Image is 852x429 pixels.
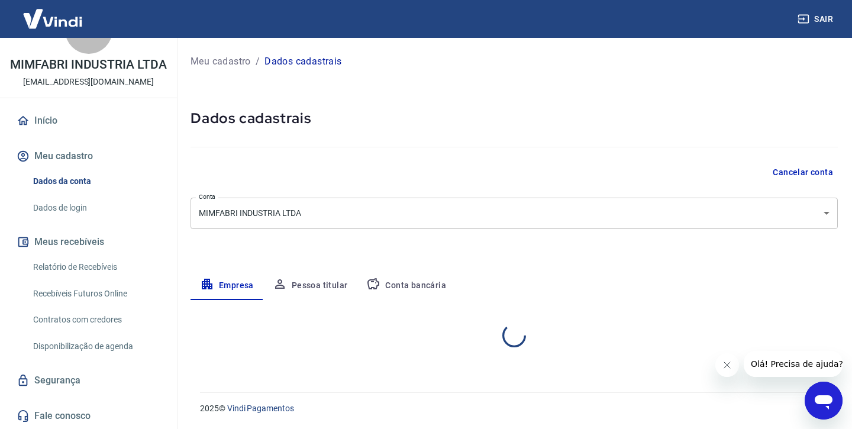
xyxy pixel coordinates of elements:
[715,353,739,377] iframe: Fechar mensagem
[28,334,163,359] a: Disponibilização de agenda
[23,76,154,88] p: [EMAIL_ADDRESS][DOMAIN_NAME]
[263,272,357,300] button: Pessoa titular
[14,1,91,37] img: Vindi
[744,351,843,377] iframe: Mensagem da empresa
[28,255,163,279] a: Relatório de Recebíveis
[795,8,838,30] button: Sair
[14,229,163,255] button: Meus recebíveis
[191,109,838,128] h5: Dados cadastrais
[28,169,163,193] a: Dados da conta
[191,198,838,229] div: MIMFABRI INDUSTRIA LTDA
[768,162,838,183] button: Cancelar conta
[200,402,824,415] p: 2025 ©
[28,282,163,306] a: Recebíveis Futuros Online
[14,367,163,393] a: Segurança
[357,272,456,300] button: Conta bancária
[191,54,251,69] a: Meu cadastro
[256,54,260,69] p: /
[7,8,99,18] span: Olá! Precisa de ajuda?
[14,108,163,134] a: Início
[227,404,294,413] a: Vindi Pagamentos
[199,192,215,201] label: Conta
[264,54,341,69] p: Dados cadastrais
[14,403,163,429] a: Fale conosco
[28,308,163,332] a: Contratos com credores
[805,382,843,420] iframe: Botão para abrir a janela de mensagens
[28,196,163,220] a: Dados de login
[191,272,263,300] button: Empresa
[14,143,163,169] button: Meu cadastro
[10,59,167,71] p: MIMFABRI INDUSTRIA LTDA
